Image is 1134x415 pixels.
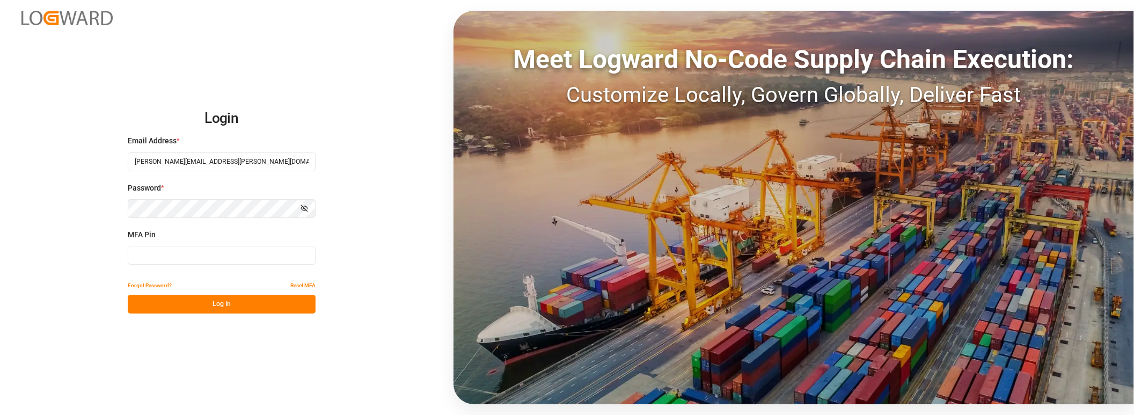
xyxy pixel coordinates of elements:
[290,276,316,295] button: Reset MFA
[128,229,156,241] span: MFA Pin
[128,135,177,147] span: Email Address
[128,152,316,171] input: Enter your email
[128,295,316,314] button: Log In
[128,183,161,194] span: Password
[453,79,1134,111] div: Customize Locally, Govern Globally, Deliver Fast
[21,11,113,25] img: Logward_new_orange.png
[128,101,316,136] h2: Login
[453,40,1134,79] div: Meet Logward No-Code Supply Chain Execution:
[128,276,172,295] button: Forgot Password?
